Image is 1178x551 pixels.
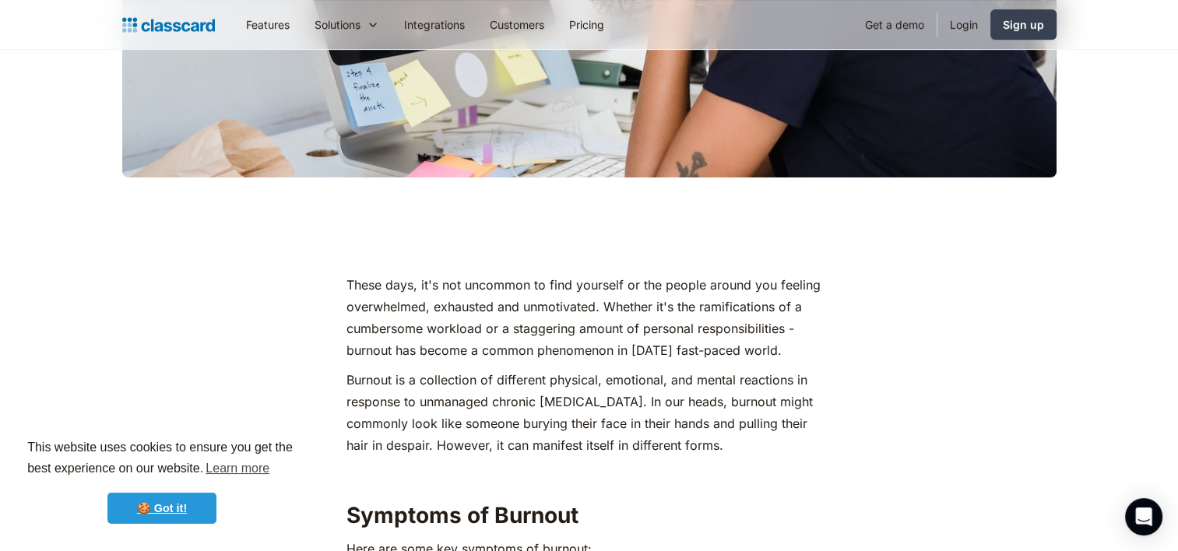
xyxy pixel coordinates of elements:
a: learn more about cookies [203,457,272,480]
div: Solutions [302,7,392,42]
a: Features [234,7,302,42]
a: Customers [477,7,557,42]
a: Login [937,7,990,42]
a: dismiss cookie message [107,493,216,524]
p: ‍ [346,464,832,486]
div: cookieconsent [12,423,311,539]
a: Pricing [557,7,617,42]
div: Open Intercom Messenger [1125,498,1162,535]
a: home [122,14,215,36]
p: These days, it's not uncommon to find yourself or the people around you feeling overwhelmed, exha... [346,274,832,361]
p: Burnout is a collection of different physical, emotional, and mental reactions in response to unm... [346,369,832,456]
span: This website uses cookies to ensure you get the best experience on our website. [27,438,297,480]
a: Sign up [990,9,1057,40]
strong: Symptoms of Burnout [346,502,578,528]
div: Sign up [1003,16,1044,33]
a: Integrations [392,7,477,42]
a: Get a demo [853,7,937,42]
div: Solutions [315,16,360,33]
